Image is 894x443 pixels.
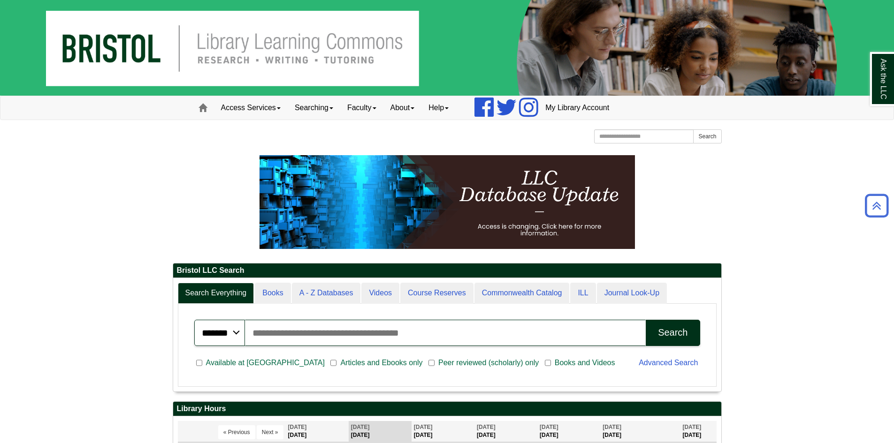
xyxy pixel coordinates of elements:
[435,357,543,368] span: Peer reviewed (scholarly) only
[340,96,383,120] a: Faculty
[570,283,596,304] a: ILL
[202,357,329,368] span: Available at [GEOGRAPHIC_DATA]
[597,283,667,304] a: Journal Look-Up
[288,424,307,430] span: [DATE]
[603,424,621,430] span: [DATE]
[196,359,202,367] input: Available at [GEOGRAPHIC_DATA]
[540,424,558,430] span: [DATE]
[173,402,721,416] h2: Library Hours
[257,425,283,439] button: Next »
[639,359,698,367] a: Advanced Search
[383,96,422,120] a: About
[477,424,496,430] span: [DATE]
[474,283,570,304] a: Commonwealth Catalog
[538,96,616,120] a: My Library Account
[336,357,426,368] span: Articles and Ebooks only
[288,96,340,120] a: Searching
[862,199,892,212] a: Back to Top
[255,283,290,304] a: Books
[412,421,474,442] th: [DATE]
[292,283,361,304] a: A - Z Databases
[658,327,688,338] div: Search
[474,421,537,442] th: [DATE]
[421,96,456,120] a: Help
[351,424,370,430] span: [DATE]
[545,359,551,367] input: Books and Videos
[400,283,474,304] a: Course Reserves
[286,421,349,442] th: [DATE]
[646,320,700,346] button: Search
[260,155,635,249] img: HTML tutorial
[330,359,336,367] input: Articles and Ebooks only
[218,425,255,439] button: « Previous
[428,359,435,367] input: Peer reviewed (scholarly) only
[349,421,412,442] th: [DATE]
[682,424,701,430] span: [DATE]
[414,424,433,430] span: [DATE]
[537,421,600,442] th: [DATE]
[693,129,721,143] button: Search
[680,421,716,442] th: [DATE]
[173,263,721,278] h2: Bristol LLC Search
[178,283,254,304] a: Search Everything
[600,421,680,442] th: [DATE]
[551,357,619,368] span: Books and Videos
[361,283,399,304] a: Videos
[214,96,288,120] a: Access Services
